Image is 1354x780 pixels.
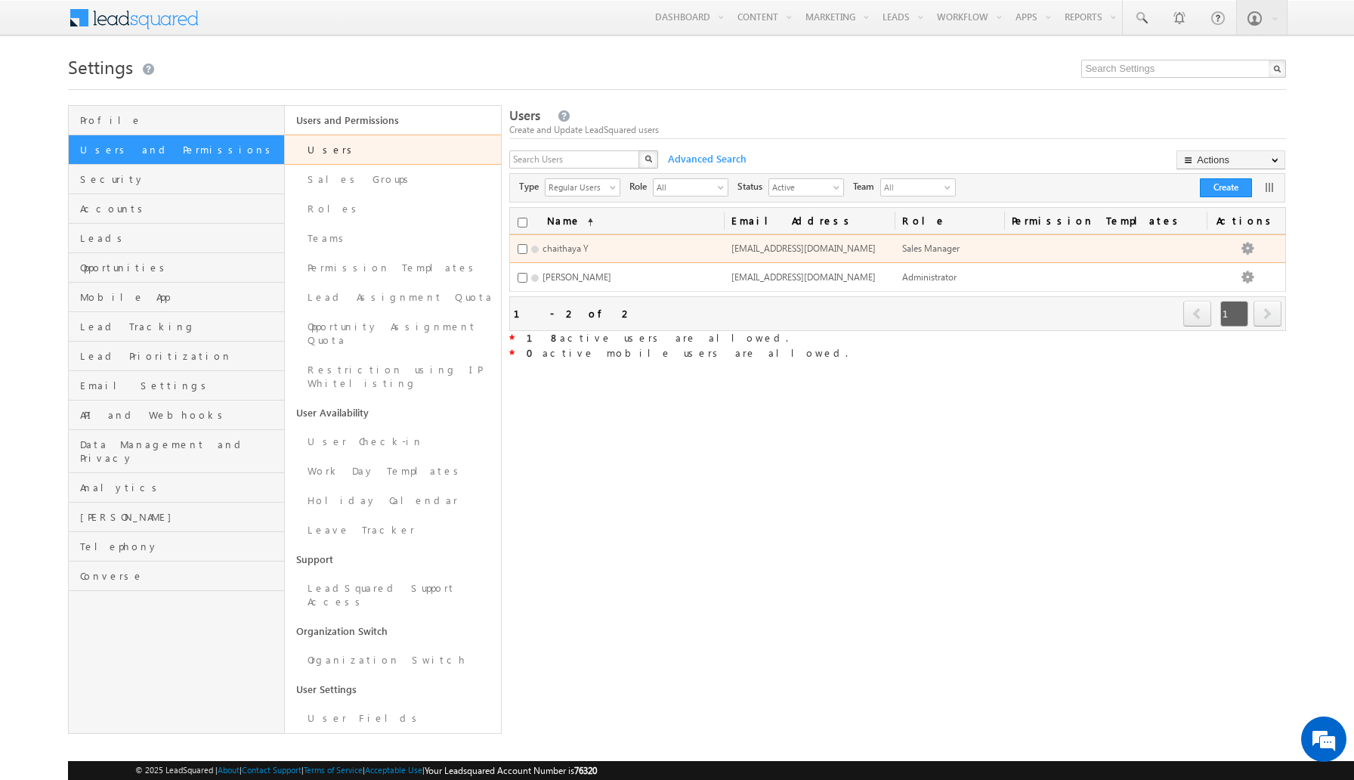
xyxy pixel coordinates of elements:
[135,763,597,778] span: © 2025 LeadSquared | | | | |
[1004,208,1207,234] span: Permission Templates
[1183,302,1212,327] a: prev
[69,342,284,371] a: Lead Prioritization
[80,481,280,494] span: Analytics
[645,155,652,162] img: Search
[285,545,501,574] a: Support
[527,346,543,359] strong: 0
[902,243,960,254] span: Sales Manager
[304,765,363,775] a: Terms of Service
[543,243,589,254] span: chaithaya Y
[69,253,284,283] a: Opportunities
[737,180,768,193] span: Status
[574,765,597,776] span: 76320
[543,271,611,283] span: [PERSON_NAME]
[80,320,280,333] span: Lead Tracking
[69,503,284,532] a: [PERSON_NAME]
[80,202,280,215] span: Accounts
[509,150,641,169] input: Search Users
[80,379,280,392] span: Email Settings
[68,54,133,79] span: Settings
[285,165,501,194] a: Sales Groups
[242,765,301,775] a: Contact Support
[285,675,501,704] a: User Settings
[80,231,280,245] span: Leads
[80,143,280,156] span: Users and Permissions
[660,152,751,166] span: Advanced Search
[539,208,601,234] a: Name
[69,165,284,194] a: Security
[285,617,501,645] a: Organization Switch
[629,180,653,193] span: Role
[853,180,880,193] span: Team
[285,398,501,427] a: User Availability
[285,515,501,545] a: Leave Tracker
[285,283,501,312] a: Lead Assignment Quota
[69,473,284,503] a: Analytics
[509,123,1287,137] div: Create and Update LeadSquared users
[1081,60,1286,78] input: Search Settings
[80,540,280,553] span: Telephony
[80,172,280,186] span: Security
[519,180,545,193] span: Type
[69,312,284,342] a: Lead Tracking
[218,765,240,775] a: About
[1254,301,1281,327] span: next
[285,224,501,253] a: Teams
[69,283,284,312] a: Mobile App
[718,183,730,191] span: select
[285,253,501,283] a: Permission Templates
[285,645,501,675] a: Organization Switch
[285,486,501,515] a: Holiday Calendar
[1254,302,1281,327] a: next
[69,371,284,401] a: Email Settings
[1176,150,1285,169] button: Actions
[724,208,895,234] a: Email Address
[1220,301,1248,327] span: 1
[546,179,607,194] span: Regular Users
[285,135,501,165] a: Users
[69,532,284,562] a: Telephony
[881,179,941,196] span: All
[581,216,593,228] span: (sorted ascending)
[509,107,540,124] span: Users
[80,290,280,304] span: Mobile App
[285,704,501,733] a: User Fields
[285,106,501,135] a: Users and Permissions
[527,346,848,359] span: active mobile users are allowed.
[902,271,957,283] span: Administrator
[80,261,280,274] span: Opportunities
[654,179,716,194] span: All
[80,438,280,465] span: Data Management and Privacy
[514,305,632,322] div: 1 - 2 of 2
[1207,208,1285,234] span: Actions
[731,243,876,254] span: [EMAIL_ADDRESS][DOMAIN_NAME]
[285,194,501,224] a: Roles
[80,569,280,583] span: Converse
[610,183,622,191] span: select
[285,574,501,617] a: LeadSquared Support Access
[1200,178,1252,197] button: Create
[731,271,876,283] span: [EMAIL_ADDRESS][DOMAIN_NAME]
[1183,301,1211,327] span: prev
[895,208,1004,234] a: Role
[285,312,501,355] a: Opportunity Assignment Quota
[69,106,284,135] a: Profile
[80,113,280,127] span: Profile
[527,331,560,344] strong: 18
[69,562,284,591] a: Converse
[69,224,284,253] a: Leads
[69,135,284,165] a: Users and Permissions
[80,408,280,422] span: API and Webhooks
[69,430,284,473] a: Data Management and Privacy
[285,457,501,486] a: Work Day Templates
[527,331,788,344] span: active users are allowed.
[69,401,284,430] a: API and Webhooks
[80,349,280,363] span: Lead Prioritization
[833,183,845,191] span: select
[769,179,831,194] span: Active
[365,765,422,775] a: Acceptable Use
[69,194,284,224] a: Accounts
[285,355,501,398] a: Restriction using IP Whitelisting
[425,765,597,776] span: Your Leadsquared Account Number is
[285,427,501,457] a: User Check-in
